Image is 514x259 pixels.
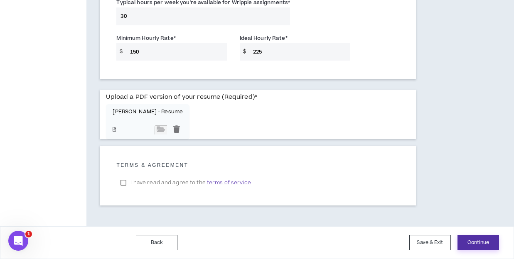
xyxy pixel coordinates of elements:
label: Upload a PDF version of your resume (Required) [106,90,257,104]
h5: Terms & Agreement [116,162,399,168]
button: Save & Exit [409,235,451,250]
span: terms of service [207,178,251,187]
input: Ex $90 [249,43,350,61]
label: I have read and agree to the [116,176,255,189]
label: Ideal Hourly Rate [240,32,288,45]
span: 1 [25,231,32,237]
span: $ [240,43,249,61]
button: Back [136,235,177,250]
p: [PERSON_NAME] - Resume [113,109,183,115]
iframe: Intercom live chat [8,231,28,251]
button: Continue [457,235,499,250]
span: $ [116,43,126,61]
label: Minimum Hourly Rate [116,32,175,45]
input: Ex $75 [126,43,227,61]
